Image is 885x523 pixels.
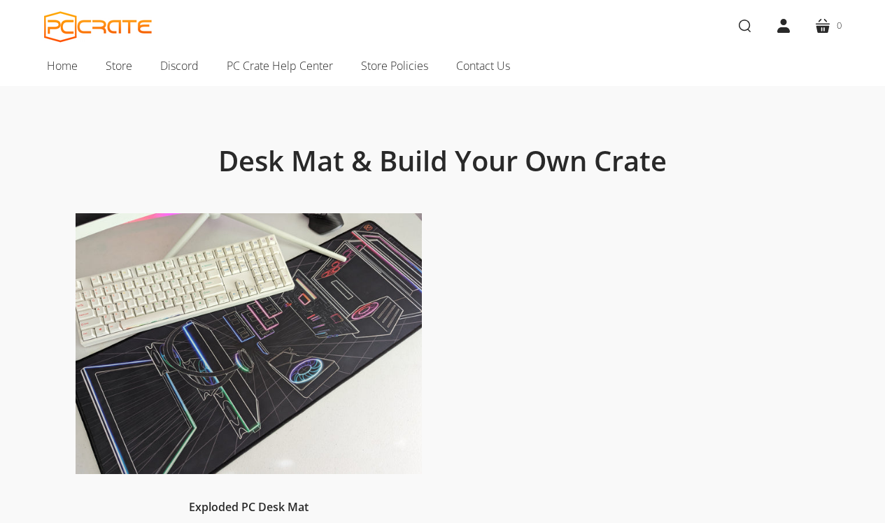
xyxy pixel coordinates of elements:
a: 0 [803,6,853,45]
img: Desk mat on desk with keyboard, monitor, and mouse. [76,213,422,474]
span: Store [106,57,132,75]
span: 0 [837,18,842,33]
a: PC Crate Help Center [213,51,347,80]
span: Discord [160,57,199,75]
span: Store Policies [361,57,428,75]
a: Home [33,51,92,80]
a: PC CRATE [44,11,153,43]
nav: Main navigation [23,51,863,86]
span: PC Crate Help Center [227,57,333,75]
a: Contact Us [442,51,524,80]
a: Store Policies [347,51,442,80]
a: Exploded PC Desk Mat [189,499,309,515]
a: Store [92,51,146,80]
span: Home [47,57,78,75]
span: Contact Us [456,57,510,75]
a: Discord [146,51,213,80]
h1: Desk Mat & Build Your Own Crate [107,143,779,178]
